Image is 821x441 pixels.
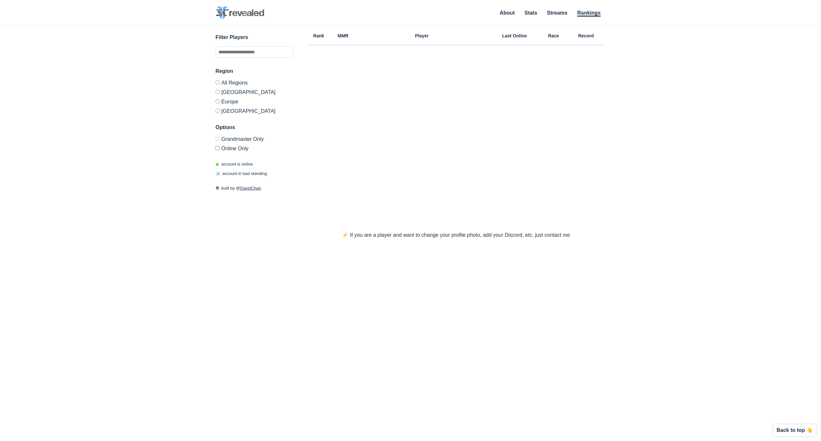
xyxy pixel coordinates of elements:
[525,10,537,16] a: Stats
[215,170,267,177] p: account in bad standing
[215,106,293,114] label: [GEOGRAPHIC_DATA]
[215,146,220,150] input: Online Only
[215,137,293,143] label: Only Show accounts currently in Grandmaster
[215,137,220,141] input: Grandmaster Only
[547,10,567,16] a: Streams
[355,33,489,38] h6: Player
[215,185,293,192] p: built by @
[489,33,541,38] h6: Last Online
[215,99,220,103] input: Europe
[215,7,264,19] img: SC2 Revealed
[500,10,515,16] a: About
[215,171,221,176] span: ☠️
[215,143,293,151] label: Only show accounts currently laddering
[577,10,601,17] a: Rankings
[215,67,293,75] h3: Region
[240,186,261,191] a: DavidChan
[215,109,220,113] input: [GEOGRAPHIC_DATA]
[215,162,219,167] span: ◉
[215,80,220,85] input: All Regions
[215,80,293,87] label: All Regions
[215,97,293,106] label: Europe
[541,33,567,38] h6: Race
[776,428,813,433] p: Back to top 👆
[567,33,606,38] h6: Record
[215,90,220,94] input: [GEOGRAPHIC_DATA]
[215,124,293,131] h3: Options
[215,87,293,97] label: [GEOGRAPHIC_DATA]
[306,33,331,38] h6: Rank
[215,161,253,167] p: account is online
[215,186,220,191] span: 🛠
[215,33,293,41] h3: Filter Players
[329,231,583,239] p: ⚡️ If you are a player and want to change your profile photo, add your Discord, etc, just contact me
[331,33,355,38] h6: MMR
